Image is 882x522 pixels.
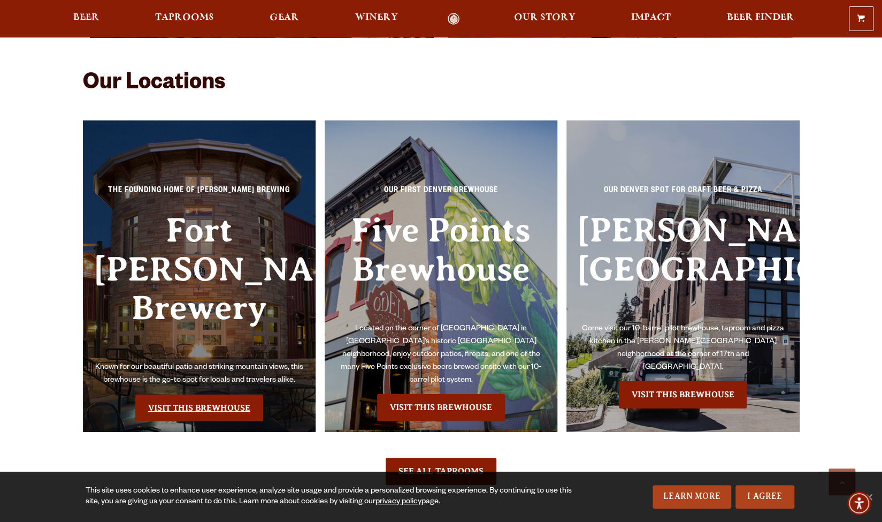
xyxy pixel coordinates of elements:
span: Taprooms [155,13,214,22]
a: Learn More [653,485,731,509]
a: Taprooms [148,13,221,25]
span: Our Story [514,13,576,22]
p: Come visit our 10-barrel pilot brewhouse, taproom and pizza kitchen in the [PERSON_NAME][GEOGRAPH... [577,323,789,374]
a: See All Taprooms [386,458,496,485]
a: Our Story [507,13,582,25]
a: Visit the Five Points Brewhouse [377,394,505,421]
a: Visit the Fort Collin's Brewery & Taproom [135,395,263,421]
a: Beer [66,13,106,25]
h2: Our Locations [83,72,800,97]
a: Visit the Sloan’s Lake Brewhouse [619,381,747,408]
p: Our Denver spot for craft beer & pizza [577,185,789,204]
a: I Agree [735,485,794,509]
span: Beer [73,13,99,22]
span: Gear [270,13,299,22]
a: Beer Finder [719,13,801,25]
div: Accessibility Menu [847,491,871,515]
a: Gear [263,13,306,25]
span: Winery [355,13,398,22]
a: privacy policy [375,498,421,506]
h3: Fort [PERSON_NAME] Brewery [94,211,305,361]
p: Known for our beautiful patio and striking mountain views, this brewhouse is the go-to spot for l... [94,361,305,387]
a: Odell Home [434,13,474,25]
span: Beer Finder [726,13,794,22]
a: Winery [348,13,405,25]
p: The Founding Home of [PERSON_NAME] Brewing [94,185,305,204]
div: This site uses cookies to enhance user experience, analyze site usage and provide a personalized ... [86,486,582,508]
p: Located on the corner of [GEOGRAPHIC_DATA] in [GEOGRAPHIC_DATA]’s historic [GEOGRAPHIC_DATA] neig... [335,323,547,387]
h3: Five Points Brewhouse [335,211,547,323]
span: Impact [631,13,671,22]
a: Impact [624,13,678,25]
a: Scroll to top [829,468,855,495]
h3: [PERSON_NAME][GEOGRAPHIC_DATA] [577,211,789,323]
p: Our First Denver Brewhouse [335,185,547,204]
